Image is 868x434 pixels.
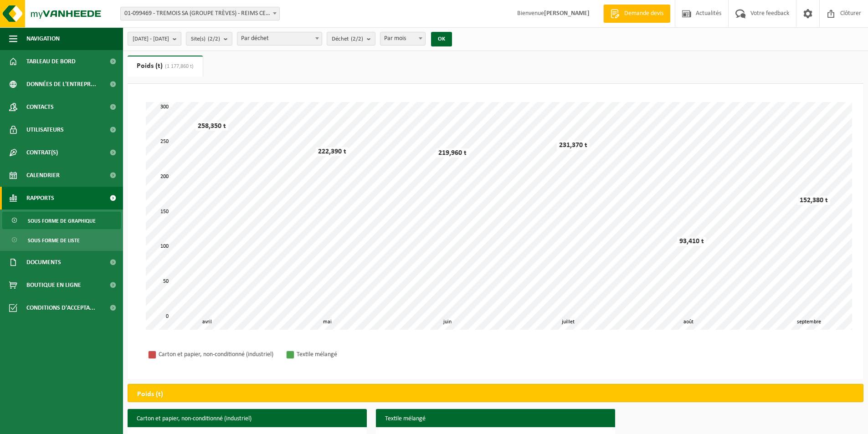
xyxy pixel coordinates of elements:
span: Contrat(s) [26,141,58,164]
button: [DATE] - [DATE] [128,32,181,46]
span: Boutique en ligne [26,274,81,296]
a: Sous forme de liste [2,231,121,249]
span: Par mois [380,32,425,45]
div: 231,370 t [557,141,590,150]
button: Déchet(2/2) [327,32,375,46]
span: Documents [26,251,61,274]
span: Tableau de bord [26,50,76,73]
span: Site(s) [191,32,220,46]
span: Navigation [26,27,60,50]
button: Site(s)(2/2) [186,32,232,46]
a: Demande devis [603,5,670,23]
a: Poids (t) [128,56,203,77]
span: Sous forme de graphique [28,212,96,230]
span: Sous forme de liste [28,232,80,249]
span: Par déchet [237,32,322,45]
button: OK [431,32,452,46]
strong: [PERSON_NAME] [544,10,590,17]
span: Déchet [332,32,363,46]
h3: Textile mélangé [376,409,615,429]
span: Demande devis [622,9,666,18]
div: 93,410 t [677,237,706,246]
a: Sous forme de graphique [2,212,121,229]
span: Par déchet [237,32,322,46]
count: (2/2) [351,36,363,42]
div: 152,380 t [797,196,830,205]
span: Rapports [26,187,54,209]
div: Carton et papier, non-conditionné (industriel) [159,349,277,360]
div: Textile mélangé [297,349,415,360]
div: 258,350 t [195,122,228,131]
div: 219,960 t [436,148,469,158]
span: Données de l'entrepr... [26,73,96,96]
span: 01-099469 - TREMOIS SA (GROUPE TRÈVES) - REIMS CEDEX 2 [120,7,280,20]
span: Par mois [380,32,426,46]
span: Contacts [26,96,54,118]
span: Utilisateurs [26,118,64,141]
span: 01-099469 - TREMOIS SA (GROUPE TRÈVES) - REIMS CEDEX 2 [121,7,279,20]
span: Conditions d'accepta... [26,296,95,319]
count: (2/2) [208,36,220,42]
div: 222,390 t [316,147,349,156]
span: (1 177,860 t) [163,64,194,69]
span: Calendrier [26,164,60,187]
h2: Poids (t) [128,384,172,404]
h3: Carton et papier, non-conditionné (industriel) [128,409,367,429]
span: [DATE] - [DATE] [133,32,169,46]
